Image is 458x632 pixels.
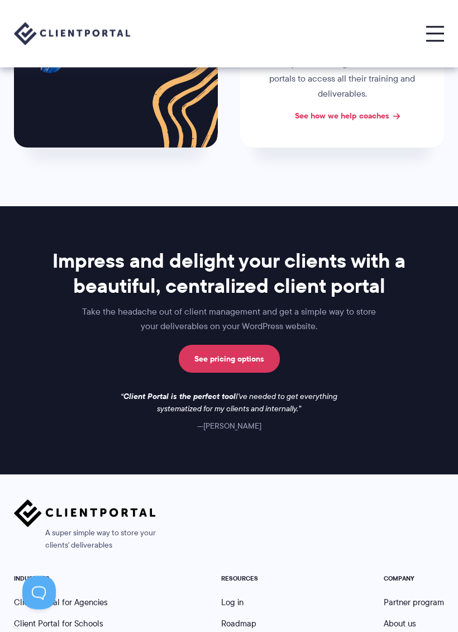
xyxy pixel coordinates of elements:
[221,576,283,583] h5: RESOURCES
[295,110,389,122] a: See how we help coaches
[14,249,444,300] h2: Impress and delight your clients with a beautiful, centralized client portal
[22,576,56,610] iframe: Toggle Customer Support
[14,528,156,552] span: A super simple way to store your clients' deliverables
[123,391,236,403] strong: Client Portal is the perfect tool
[179,345,280,373] a: See pricing options
[221,618,256,630] a: Roadmap
[257,57,427,102] p: Give your coaching clients their own portals to access all their training and deliverables.
[14,576,120,583] h5: INDUSTRIES
[221,597,244,609] a: Log in
[14,305,444,335] p: Take the headache out of client management and get a simple way to store your deliverables on you...
[384,618,416,630] a: About us
[384,597,444,609] a: Partner program
[197,421,261,432] cite: [PERSON_NAME]
[384,576,444,583] h5: COMPANY
[14,597,108,609] a: Client Portal for Agencies
[112,391,346,416] p: I've needed to get everything systematized for my clients and internally.
[14,618,103,630] a: Client Portal for Schools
